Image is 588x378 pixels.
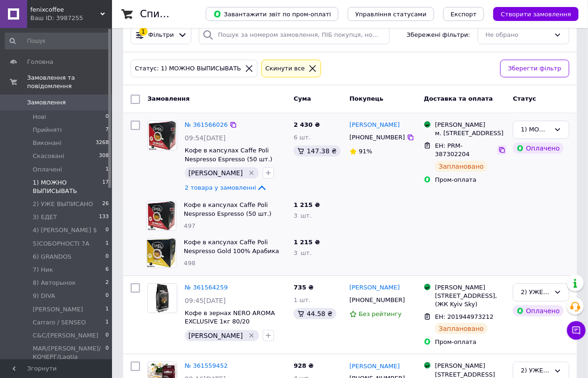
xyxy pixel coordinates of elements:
span: 0 [105,344,109,361]
span: 2) УЖЕ ВЫПИСАНО [33,200,93,208]
span: 8) Авторынок [33,279,76,287]
img: Фото товару [156,284,169,313]
span: 0 [105,253,109,261]
span: 09:45[DATE] [185,297,226,304]
div: м. [STREET_ADDRESS] [435,129,505,137]
span: Зберегти фільтр [508,64,561,74]
span: 0 [105,226,109,234]
span: [PERSON_NAME] [189,169,243,177]
button: Чат з покупцем [567,321,586,340]
a: Кофе в капсулах Caffe Poli Nespresso Espresso (50 шт.) [GEOGRAPHIC_DATA] [184,201,272,226]
span: Покупець [350,95,384,102]
span: ЕН: 201944973212 [435,313,494,320]
div: [PHONE_NUMBER] [348,294,407,306]
span: Доставка та оплата [424,95,493,102]
div: [PHONE_NUMBER] [348,131,407,144]
span: Завантажити звіт по пром-оплаті [213,10,331,18]
span: 497 [184,222,196,229]
span: Cума [294,95,311,102]
span: [PERSON_NAME] [189,332,243,339]
span: 0 [105,113,109,121]
span: Carraro / SENSEO [33,318,86,327]
div: 2) УЖЕ ВЫПИСАНО [521,288,550,297]
span: [PERSON_NAME] [33,305,83,314]
span: 4) [PERSON_NAME] $ [33,226,97,234]
a: № 361566026 [185,121,228,128]
span: 1 [105,240,109,248]
h1: Список замовлень [140,8,235,20]
a: Фото товару [147,283,177,313]
span: 6 шт. [294,134,310,141]
span: 1 [105,318,109,327]
span: fenixcoffee [30,6,100,14]
span: 9) DIVA [33,292,55,300]
svg: Видалити мітку [248,169,255,177]
a: Кофе в зернах NERO AROMA EXCLUSIVE 1кг 80/20 [185,309,275,325]
span: 7 [105,126,109,134]
a: [PERSON_NAME] [350,362,400,371]
span: 0 [105,292,109,300]
span: 3 шт. [294,249,311,256]
button: Створити замовлення [493,7,579,21]
svg: Видалити мітку [248,332,255,339]
div: [STREET_ADDRESS], (ЖК Kyiv Sky) [435,292,505,309]
span: Фільтри [148,31,174,40]
a: [PERSON_NAME] [350,283,400,292]
span: 1 [105,305,109,314]
div: Оплачено [513,305,563,316]
span: 133 [99,213,109,221]
span: Збережені фільтри: [407,31,470,40]
button: Управління статусами [348,7,434,21]
div: 147.38 ₴ [294,145,340,157]
div: Оплачено [513,143,563,154]
span: Управління статусами [355,11,427,18]
div: Cкинути все [264,64,307,74]
span: 6 [105,266,109,274]
input: Пошук за номером замовлення, ПІБ покупця, номером телефону, Email, номером накладної [199,26,390,44]
span: 1 215 ₴ [294,239,320,246]
div: Заплановано [435,161,488,172]
a: Кофе в капсулах Caffe Poli Nespresso Espresso (50 шт.) [GEOGRAPHIC_DATA] [185,147,273,171]
span: 1 [105,165,109,174]
a: № 361564259 [185,284,228,291]
span: 17 [102,179,109,195]
span: 3268 [96,139,109,147]
span: 91% [359,148,372,155]
div: Статус: 1) МОЖНО ВЫПИСЫВАТЬ [133,64,243,74]
img: Фото товару [147,239,176,267]
span: 1) МОЖНО ВЫПИСЫВАТЬ [33,179,102,195]
a: 2 товара у замовленні [185,184,267,191]
a: [PERSON_NAME] [350,121,400,130]
span: Прийняті [33,126,62,134]
img: Фото товару [148,201,175,230]
div: 2) УЖЕ ВЫПИСАНО [521,366,550,376]
div: Не обрано [486,30,550,40]
span: Створити замовлення [501,11,571,18]
div: [PERSON_NAME] [435,362,505,370]
span: 735 ₴ [294,284,314,291]
span: Виконані [33,139,62,147]
span: Замовлення та повідомлення [27,74,112,90]
a: Фото товару [147,121,177,151]
span: Оплачені [33,165,62,174]
span: 26 [102,200,109,208]
a: № 361559452 [185,362,228,369]
span: MAR/[PERSON_NAME]/КОЧЕРГ/Laqtia [33,344,105,361]
span: 2 [105,279,109,287]
span: 1 шт. [294,296,310,303]
div: Ваш ID: 3987255 [30,14,112,22]
span: 09:54[DATE] [185,134,226,142]
a: Кофе в капсулах Caffe Poli Nespresso Gold 100% Арабика (50 шт.), [GEOGRAPHIC_DATA] [184,239,279,263]
span: Нові [33,113,46,121]
span: ЕН: PRM-387302204 [435,142,469,158]
div: Пром-оплата [435,338,505,346]
div: [PERSON_NAME] [435,283,505,292]
span: 1 215 ₴ [294,201,320,208]
span: Головна [27,58,53,66]
span: 2 товара у замовленні [185,184,256,191]
span: 2 430 ₴ [294,121,320,128]
span: Статус [513,95,536,102]
div: Заплановано [435,323,488,334]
